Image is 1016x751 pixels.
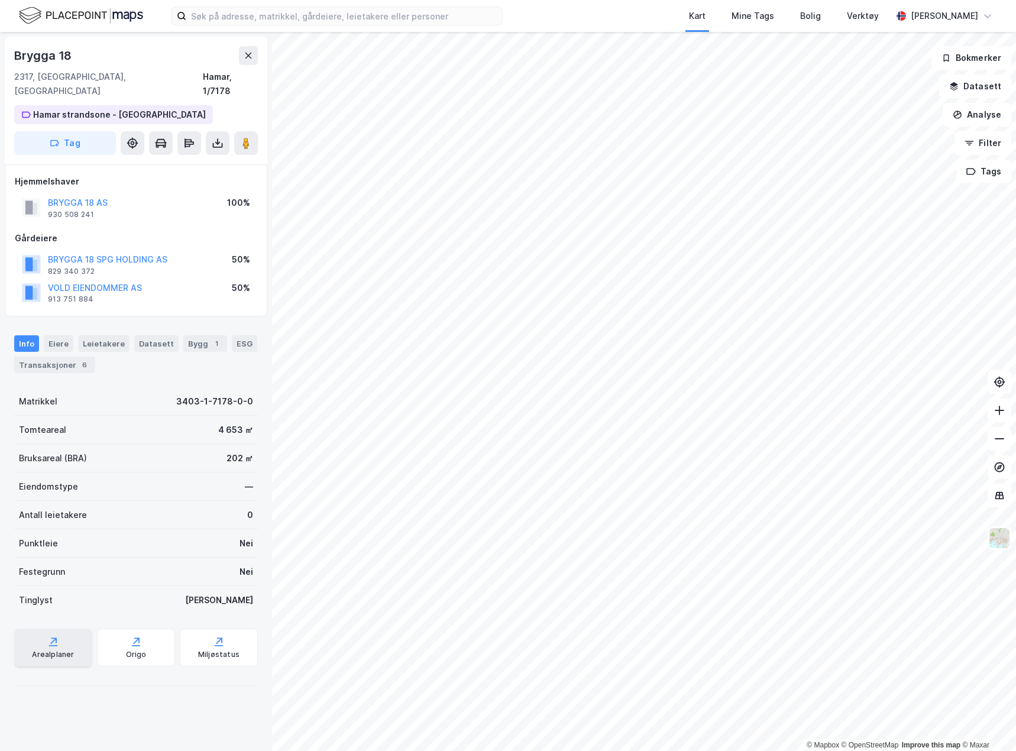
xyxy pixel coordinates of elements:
div: 202 ㎡ [227,451,253,465]
div: Datasett [134,335,179,352]
div: Mine Tags [732,9,774,23]
div: Tomteareal [19,423,66,437]
div: Bygg [183,335,227,352]
div: 3403-1-7178-0-0 [176,394,253,409]
iframe: Chat Widget [957,694,1016,751]
div: Origo [126,650,147,659]
div: Hamar, 1/7178 [203,70,258,98]
a: Improve this map [902,741,960,749]
div: Nei [240,565,253,579]
div: Miljøstatus [198,650,240,659]
div: 50% [232,281,250,295]
button: Analyse [943,103,1011,127]
div: Punktleie [19,536,58,551]
div: Hjemmelshaver [15,174,257,189]
div: ESG [232,335,257,352]
button: Datasett [939,75,1011,98]
div: 50% [232,253,250,267]
img: logo.f888ab2527a4732fd821a326f86c7f29.svg [19,5,143,26]
div: 913 751 884 [48,294,93,304]
div: Bolig [800,9,821,23]
div: 0 [247,508,253,522]
div: Leietakere [78,335,130,352]
div: 2317, [GEOGRAPHIC_DATA], [GEOGRAPHIC_DATA] [14,70,203,98]
div: Matrikkel [19,394,57,409]
div: 100% [227,196,250,210]
button: Tag [14,131,116,155]
div: Eiere [44,335,73,352]
div: Transaksjoner [14,357,95,373]
div: Kontrollprogram for chat [957,694,1016,751]
div: Festegrunn [19,565,65,579]
div: Gårdeiere [15,231,257,245]
div: Nei [240,536,253,551]
a: OpenStreetMap [842,741,899,749]
div: 1 [211,338,222,349]
button: Bokmerker [931,46,1011,70]
div: — [245,480,253,494]
input: Søk på adresse, matrikkel, gårdeiere, leietakere eller personer [186,7,502,25]
div: 829 340 372 [48,267,95,276]
div: Info [14,335,39,352]
button: Filter [954,131,1011,155]
div: Hamar strandsone - [GEOGRAPHIC_DATA] [33,108,206,122]
div: 4 653 ㎡ [218,423,253,437]
div: 6 [79,359,90,371]
a: Mapbox [807,741,839,749]
div: Eiendomstype [19,480,78,494]
div: Arealplaner [32,650,74,659]
div: Tinglyst [19,593,53,607]
div: Brygga 18 [14,46,74,65]
div: Verktøy [847,9,879,23]
div: Antall leietakere [19,508,87,522]
div: 930 508 241 [48,210,94,219]
button: Tags [956,160,1011,183]
div: Kart [689,9,706,23]
div: Bruksareal (BRA) [19,451,87,465]
img: Z [988,527,1011,549]
div: [PERSON_NAME] [185,593,253,607]
div: [PERSON_NAME] [911,9,978,23]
